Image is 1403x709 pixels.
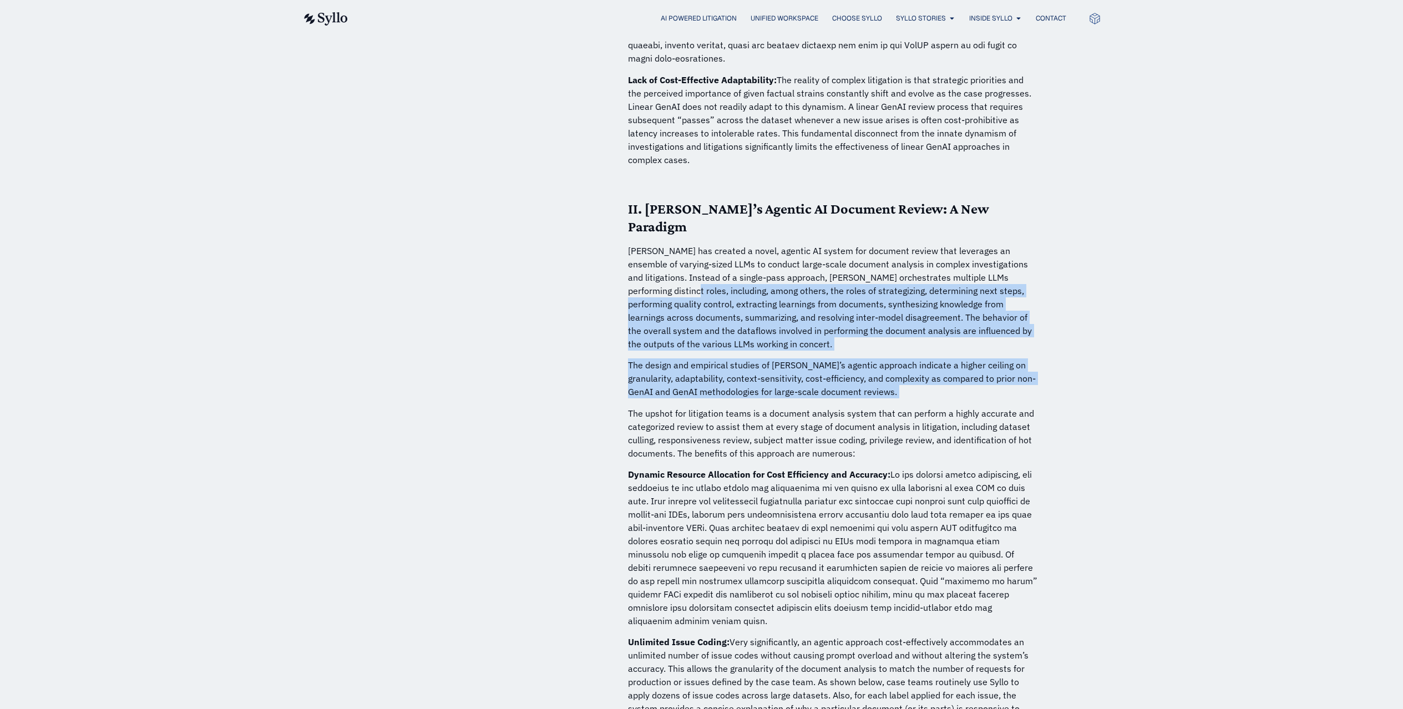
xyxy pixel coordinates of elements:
a: Syllo Stories [896,13,946,23]
a: Contact [1036,13,1066,23]
div: Menu Toggle [370,13,1066,24]
strong: II. [PERSON_NAME]’s Agentic AI Document Review: A New Paradigm [628,201,989,234]
p: [PERSON_NAME] has created a novel, agentic AI system for document review that leverages an ensemb... [628,244,1039,351]
a: AI Powered Litigation [661,13,737,23]
p: The upshot for litigation teams is a document analysis system that can perform a highly accurate ... [628,407,1039,460]
nav: Menu [370,13,1066,24]
p: The design and empirical studies of [PERSON_NAME]’s agentic approach indicate a higher ceiling on... [628,358,1039,398]
p: Lo ips dolorsi ametco adipiscing, eli seddoeius te inc utlabo etdolo mag aliquaenima mi ven quisn... [628,468,1039,627]
a: Inside Syllo [969,13,1012,23]
a: Unified Workspace [751,13,818,23]
strong: Unlimited Issue Coding: [628,636,730,647]
img: syllo [302,12,348,26]
strong: Lack of Cost-Effective Adaptability: [628,74,777,85]
p: The reality of complex litigation is that strategic priorities and the perceived importance of gi... [628,73,1039,166]
a: Choose Syllo [832,13,882,23]
strong: Dynamic Resource Allocation for Cost Efficiency and Accuracy: [628,469,890,480]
